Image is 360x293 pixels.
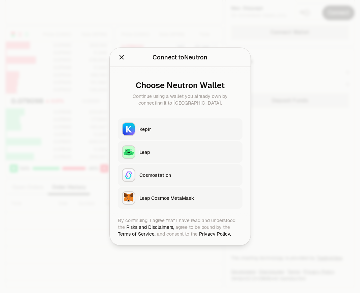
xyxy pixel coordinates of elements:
[123,146,135,158] img: Leap
[123,169,135,181] img: Cosmostation
[139,172,238,179] div: Cosmostation
[118,141,242,163] button: LeapLeap
[123,192,135,204] img: Leap Cosmos MetaMask
[123,93,237,106] div: Continue using a wallet you already own by connecting it to [GEOGRAPHIC_DATA].
[199,231,231,237] a: Privacy Policy.
[123,123,135,135] img: Keplr
[123,81,237,90] div: Choose Neutron Wallet
[139,149,238,156] div: Leap
[153,53,207,62] div: Connect to Neutron
[139,195,238,202] div: Leap Cosmos MetaMask
[118,231,156,237] a: Terms of Service,
[118,187,242,209] button: Leap Cosmos MetaMaskLeap Cosmos MetaMask
[126,224,174,230] a: Risks and Disclaimers,
[118,118,242,140] button: KeplrKeplr
[139,126,238,133] div: Keplr
[118,217,242,237] div: By continuing, I agree that I have read and understood the agree to be bound by the and consent t...
[118,164,242,186] button: CosmostationCosmostation
[118,53,125,62] button: Close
